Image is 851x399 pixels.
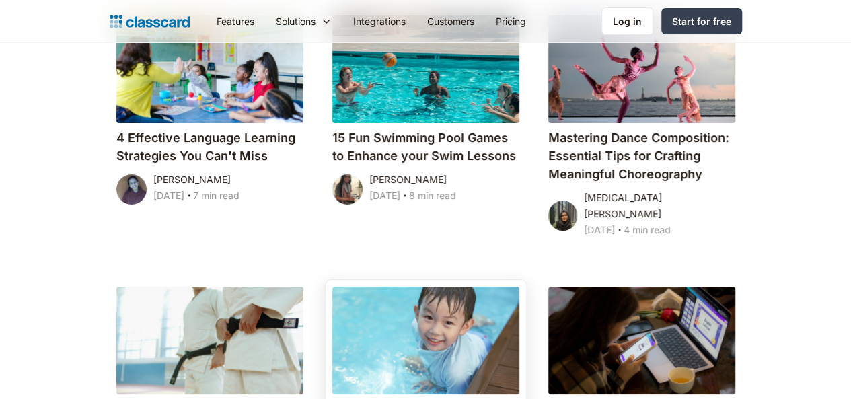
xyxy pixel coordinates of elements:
a: Features [206,6,265,36]
div: Start for free [672,14,731,28]
div: 7 min read [193,188,239,204]
div: [MEDICAL_DATA][PERSON_NAME] [584,190,735,222]
div: Solutions [276,14,316,28]
div: 4 min read [624,222,671,238]
a: Pricing [485,6,537,36]
a: Integrations [342,6,416,36]
a: 4 Effective Language Learning Strategies You Can't Miss[PERSON_NAME][DATE]‧7 min read [110,9,310,248]
h4: 4 Effective Language Learning Strategies You Can't Miss [116,129,303,165]
div: ‧ [184,188,193,207]
h4: 15 Fun Swimming Pool Games to Enhance your Swim Lessons [332,129,519,165]
div: [DATE] [153,188,184,204]
a: Mastering Dance Composition: Essential Tips for Crafting Meaningful Choreography[MEDICAL_DATA][PE... [542,9,742,248]
div: [PERSON_NAME] [369,172,447,188]
div: ‧ [400,188,409,207]
div: [DATE] [369,188,400,204]
div: 8 min read [409,188,456,204]
a: 15 Fun Swimming Pool Games to Enhance your Swim Lessons[PERSON_NAME][DATE]‧8 min read [326,9,526,248]
div: Log in [613,14,642,28]
div: [DATE] [584,222,615,238]
div: Solutions [265,6,342,36]
div: [PERSON_NAME] [153,172,231,188]
a: Customers [416,6,485,36]
a: home [110,12,190,31]
div: ‧ [615,222,624,241]
a: Start for free [661,8,742,34]
h4: Mastering Dance Composition: Essential Tips for Crafting Meaningful Choreography [548,129,735,183]
a: Log in [601,7,653,35]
